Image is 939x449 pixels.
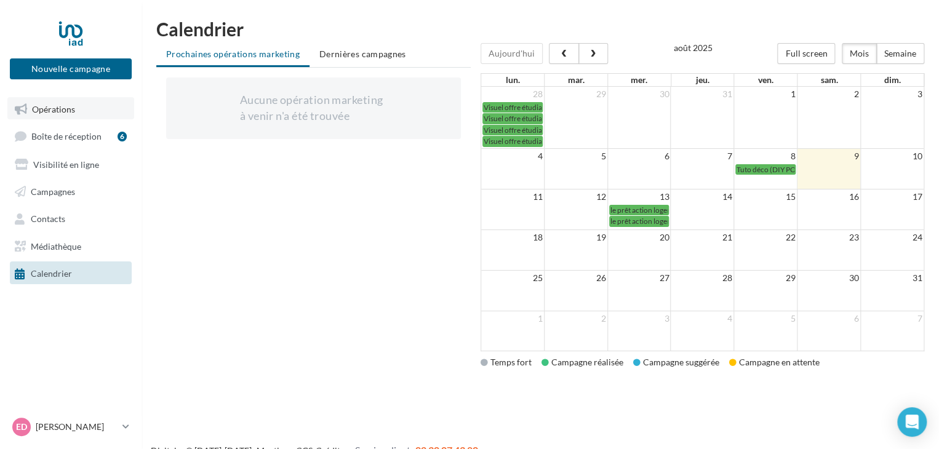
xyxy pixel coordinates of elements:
td: 3 [607,311,671,326]
a: Tuto déco (DIY POTAGER) [735,164,796,175]
td: 13 [607,189,671,204]
td: 27 [607,270,671,285]
td: 9 [797,148,860,164]
button: Nouvelle campagne [10,58,132,79]
div: 6 [118,132,127,141]
td: 3 [860,87,924,101]
span: le prêt action logement [610,205,684,215]
th: ven. [734,74,797,86]
span: Opérations [32,103,75,114]
div: Temps fort [481,356,532,368]
span: Tuto déco (DIY POTAGER) [737,165,821,174]
span: Visibilité en ligne [33,159,99,169]
a: Visuel offre étudiante N°2 [482,102,543,113]
td: 17 [860,189,924,204]
td: 29 [544,87,607,101]
th: jeu. [671,74,734,86]
a: Boîte de réception6 [7,124,134,147]
td: 29 [734,270,797,285]
a: Contacts [7,207,134,229]
a: le prêt action logement [609,205,669,215]
span: Visuel offre étudiante N°2 [484,114,567,123]
th: dim. [861,74,924,86]
td: 5 [544,148,607,164]
a: Médiathèque [7,234,134,256]
span: Dernières campagnes [319,49,406,59]
td: 7 [860,311,924,326]
span: ED [16,421,27,433]
span: Contacts [31,213,65,224]
td: 25 [481,270,545,285]
td: 4 [481,148,545,164]
td: 5 [734,311,797,326]
div: Campagne en attente [729,356,820,368]
a: Campagnes [7,180,134,202]
p: [PERSON_NAME] [36,421,118,433]
td: 28 [671,270,734,285]
div: Aucune opération marketing à venir n'a été trouvée [240,92,387,124]
span: Campagnes [31,186,75,196]
button: Full screen [777,43,835,64]
div: Open Intercom Messenger [897,407,927,437]
th: mar. [544,74,607,86]
h2: août 2025 [673,43,712,52]
td: 2 [797,87,860,101]
td: 8 [734,148,797,164]
td: 4 [671,311,734,326]
a: Visuel offre étudiante N°2 [482,136,543,146]
td: 26 [544,270,607,285]
span: Calendrier [31,268,72,279]
td: 16 [797,189,860,204]
td: 6 [607,148,671,164]
td: 18 [481,229,545,245]
td: 30 [797,270,860,285]
td: 31 [860,270,924,285]
td: 20 [607,229,671,245]
td: 12 [544,189,607,204]
th: sam. [797,74,861,86]
td: 7 [671,148,734,164]
a: Visuel offre étudiante N°2 [482,125,543,135]
a: Opérations [7,97,134,119]
button: Mois [842,43,877,64]
span: Boîte de réception [31,131,102,141]
td: 1 [481,311,545,326]
span: Médiathèque [31,240,81,251]
th: lun. [481,74,545,86]
span: Prochaines opérations marketing [166,49,300,59]
td: 15 [734,189,797,204]
a: Visuel offre étudiante N°2 [482,113,543,124]
a: ED [PERSON_NAME] [10,415,132,439]
td: 31 [671,87,734,101]
td: 10 [860,148,924,164]
span: le prêt action logement [610,217,684,226]
td: 24 [860,229,924,245]
td: 28 [481,87,545,101]
td: 30 [607,87,671,101]
a: Visibilité en ligne [7,153,134,175]
div: Campagne suggérée [633,356,719,368]
td: 14 [671,189,734,204]
td: 19 [544,229,607,245]
span: Visuel offre étudiante N°2 [484,137,567,146]
td: 6 [797,311,860,326]
button: Semaine [876,43,924,64]
td: 22 [734,229,797,245]
td: 2 [544,311,607,326]
th: mer. [607,74,671,86]
td: 1 [734,87,797,101]
a: le prêt action logement [609,216,669,226]
span: Visuel offre étudiante N°2 [484,103,567,112]
td: 23 [797,229,860,245]
a: Calendrier [7,261,134,284]
td: 21 [671,229,734,245]
td: 11 [481,189,545,204]
div: Campagne réalisée [541,356,623,368]
h1: Calendrier [156,20,924,38]
span: Visuel offre étudiante N°2 [484,125,567,135]
button: Aujourd'hui [481,43,543,64]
